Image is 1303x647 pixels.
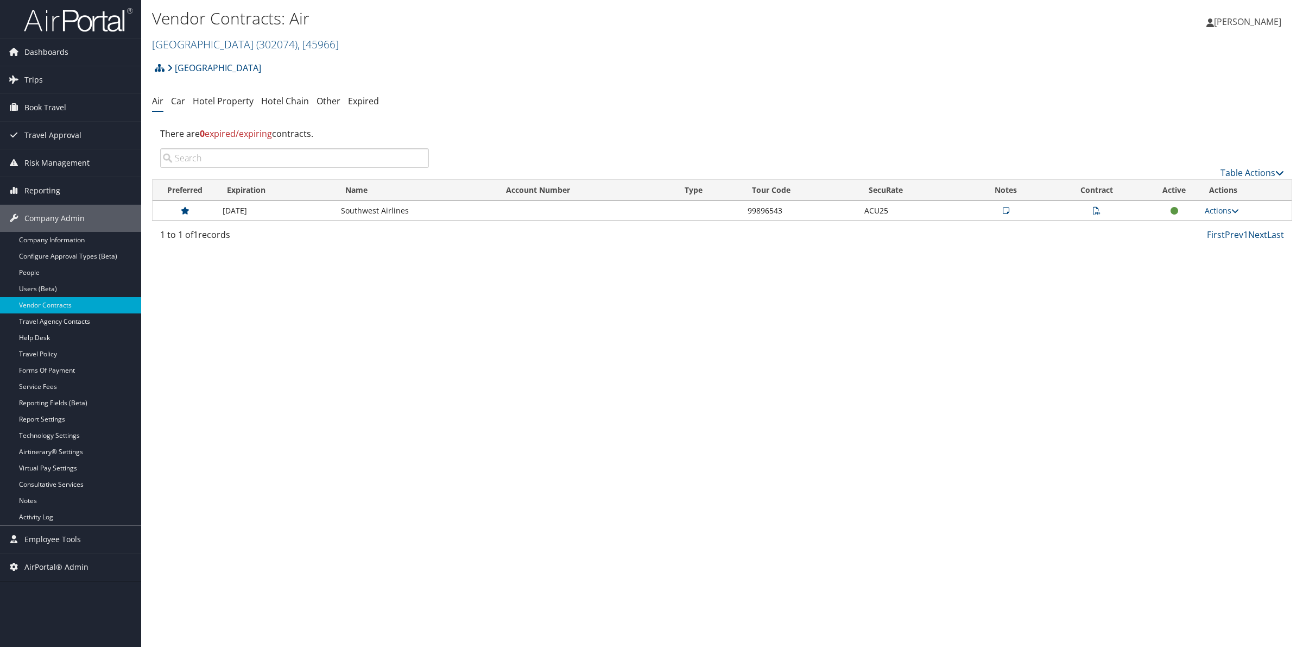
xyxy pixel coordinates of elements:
[317,95,340,107] a: Other
[24,554,88,581] span: AirPortal® Admin
[152,119,1292,148] div: There are contracts.
[859,180,967,201] th: SecuRate: activate to sort column ascending
[24,7,132,33] img: airportal-logo.png
[742,201,859,221] td: 99896543
[1149,180,1199,201] th: Active: activate to sort column ascending
[1225,229,1243,241] a: Prev
[1243,229,1248,241] a: 1
[1214,16,1281,28] span: [PERSON_NAME]
[217,201,336,221] td: [DATE]
[859,201,967,221] td: ACU25
[1199,180,1292,201] th: Actions
[348,95,379,107] a: Expired
[298,37,339,52] span: , [ 45966 ]
[742,180,859,201] th: Tour Code: activate to sort column ascending
[152,37,339,52] a: [GEOGRAPHIC_DATA]
[1207,229,1225,241] a: First
[1248,229,1267,241] a: Next
[24,205,85,232] span: Company Admin
[193,229,198,241] span: 1
[24,66,43,93] span: Trips
[675,180,742,201] th: Type: activate to sort column ascending
[1220,167,1284,179] a: Table Actions
[152,95,163,107] a: Air
[152,7,912,30] h1: Vendor Contracts: Air
[193,95,254,107] a: Hotel Property
[24,177,60,204] span: Reporting
[160,148,429,168] input: Search
[1205,205,1239,216] a: Actions
[256,37,298,52] span: ( 302074 )
[24,94,66,121] span: Book Travel
[160,228,429,247] div: 1 to 1 of records
[167,57,261,79] a: [GEOGRAPHIC_DATA]
[200,128,272,140] span: expired/expiring
[24,149,90,177] span: Risk Management
[1045,180,1149,201] th: Contract: activate to sort column ascending
[200,128,205,140] strong: 0
[217,180,336,201] th: Expiration: activate to sort column ascending
[336,201,496,221] td: Southwest Airlines
[1267,229,1284,241] a: Last
[24,526,81,553] span: Employee Tools
[967,180,1045,201] th: Notes: activate to sort column ascending
[336,180,496,201] th: Name: activate to sort column ascending
[261,95,309,107] a: Hotel Chain
[153,180,217,201] th: Preferred: activate to sort column ascending
[496,180,675,201] th: Account Number: activate to sort column ascending
[1206,5,1292,38] a: [PERSON_NAME]
[24,122,81,149] span: Travel Approval
[24,39,68,66] span: Dashboards
[171,95,185,107] a: Car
